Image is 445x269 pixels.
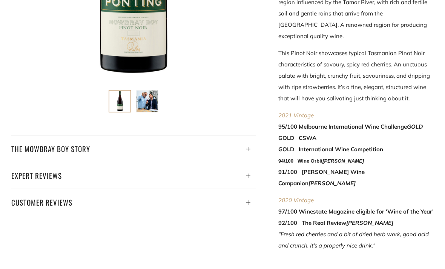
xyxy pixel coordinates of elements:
[278,231,429,249] span: "Fresh red cherries and a bit of dried herb work, good acid and crunch. It's a properly nice drink."
[278,197,314,204] span: 2020 Vintage
[11,196,256,209] h4: Customer Reviews
[278,112,314,119] span: 2021 Vintage
[278,123,423,130] strong: 95/100 Melbourne International Wine Challenge
[11,135,256,155] a: The Mowbray Boy Story
[11,162,256,182] a: Expert Reviews
[308,180,356,187] em: [PERSON_NAME]
[11,189,256,209] a: Customer Reviews
[109,90,131,112] button: Load image into Gallery viewer, Ponting &#39;Mowbray Boy&#39; Tasmanian Pinot Noir 2024
[407,123,423,130] em: GOLD
[278,168,365,187] strong: 91/100 [PERSON_NAME] Wine Companion
[109,91,130,112] img: Load image into Gallery viewer, Ponting &#39;Mowbray Boy&#39; Tasmanian Pinot Noir 2024
[322,158,364,164] em: [PERSON_NAME]
[11,169,256,182] h4: Expert Reviews
[278,208,434,215] strong: 97/100 Winestate Magazine eligible for 'Wine of the Year'
[137,91,158,112] img: Load image into Gallery viewer, Ben Riggs Ponting Wines
[278,134,383,153] strong: GOLD CSWA GOLD International Wine Competition
[346,219,393,226] em: [PERSON_NAME]
[278,158,364,164] strong: 94/100 Wine Orbit
[278,48,434,104] p: This Pinot Noir showcases typical Tasmanian Pinot Noir characteristics of savoury, spicy red cher...
[11,142,256,155] h4: The Mowbray Boy Story
[278,219,393,226] strong: 92/100 The Real Review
